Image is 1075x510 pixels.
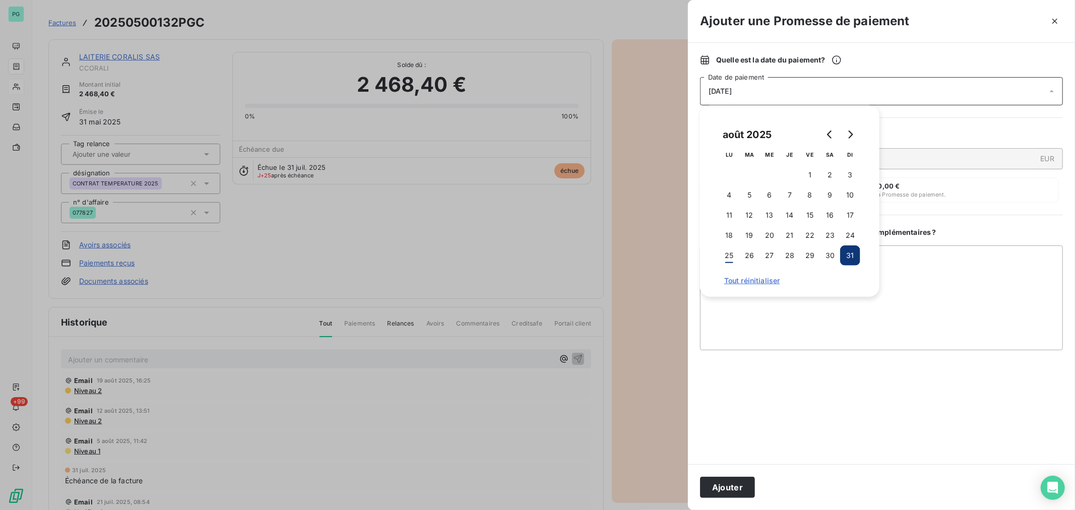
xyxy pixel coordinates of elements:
button: 31 [840,245,860,266]
button: 1 [800,165,820,185]
button: 27 [760,245,780,266]
th: jeudi [780,145,800,165]
span: Quelle est la date du paiement ? [716,55,842,65]
button: 20 [760,225,780,245]
button: 30 [820,245,840,266]
button: 24 [840,225,860,245]
button: 23 [820,225,840,245]
button: 25 [719,245,739,266]
button: 17 [840,205,860,225]
button: 9 [820,185,840,205]
button: Go to previous month [820,124,840,145]
button: 19 [739,225,760,245]
button: 21 [780,225,800,245]
th: samedi [820,145,840,165]
button: 14 [780,205,800,225]
button: 3 [840,165,860,185]
span: 0,00 € [878,182,900,190]
button: 12 [739,205,760,225]
button: 13 [760,205,780,225]
span: Tout réinitialiser [724,277,855,285]
button: 2 [820,165,840,185]
button: 7 [780,185,800,205]
button: 6 [760,185,780,205]
button: 4 [719,185,739,205]
h3: Ajouter une Promesse de paiement [700,12,910,30]
button: Ajouter [700,477,755,498]
button: 10 [840,185,860,205]
button: 16 [820,205,840,225]
button: Go to next month [840,124,860,145]
th: mardi [739,145,760,165]
th: dimanche [840,145,860,165]
div: Open Intercom Messenger [1041,476,1065,500]
button: 26 [739,245,760,266]
button: 18 [719,225,739,245]
span: [DATE] [709,87,732,95]
button: 15 [800,205,820,225]
button: 5 [739,185,760,205]
button: 8 [800,185,820,205]
div: août 2025 [719,126,775,143]
th: vendredi [800,145,820,165]
th: lundi [719,145,739,165]
button: 28 [780,245,800,266]
button: 22 [800,225,820,245]
button: 11 [719,205,739,225]
th: mercredi [760,145,780,165]
button: 29 [800,245,820,266]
